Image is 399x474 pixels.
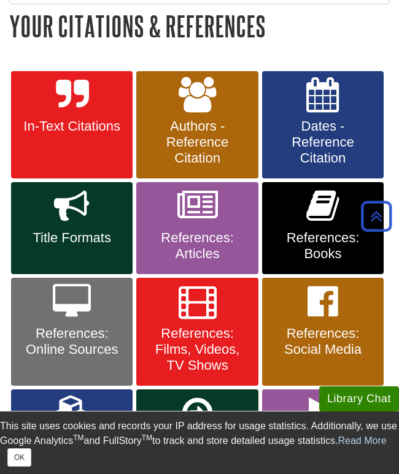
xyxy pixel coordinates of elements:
a: In-Text Citations [11,71,133,179]
span: References: Online Sources [20,326,123,357]
a: References: Social Media [262,278,384,386]
span: References: Films, Videos, TV Shows [145,326,249,373]
a: References: Films, Videos, TV Shows [136,278,258,386]
span: Authors - Reference Citation [145,118,249,166]
span: References: Articles [145,230,249,262]
span: Dates - Reference Citation [271,118,374,166]
a: Dates - Reference Citation [262,71,384,179]
a: References: Books [262,182,384,274]
a: References: Online Sources [11,278,133,386]
button: Library Chat [319,386,399,411]
a: References: Articles [136,182,258,274]
span: In-Text Citations [20,118,123,134]
span: Title Formats [20,230,123,246]
sup: TM [73,434,83,442]
a: Authors - Reference Citation [136,71,258,179]
h1: Your Citations & References [9,10,390,42]
a: Back to Top [357,208,396,224]
button: Close [7,448,31,467]
a: Read More [338,435,387,446]
span: References: Books [271,230,374,262]
span: References: Social Media [271,326,374,357]
a: Title Formats [11,182,133,274]
sup: TM [142,434,152,442]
